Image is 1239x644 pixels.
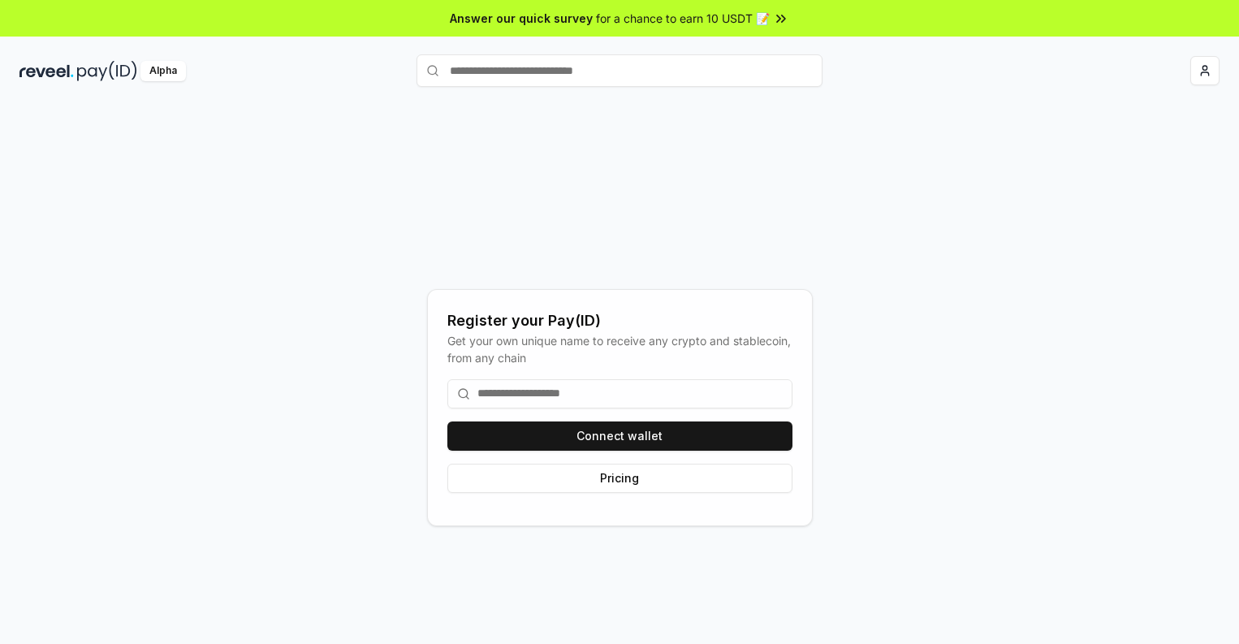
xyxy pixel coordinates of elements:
div: Alpha [140,61,186,81]
span: Answer our quick survey [450,10,593,27]
button: Pricing [447,464,792,493]
button: Connect wallet [447,421,792,451]
img: pay_id [77,61,137,81]
img: reveel_dark [19,61,74,81]
div: Register your Pay(ID) [447,309,792,332]
div: Get your own unique name to receive any crypto and stablecoin, from any chain [447,332,792,366]
span: for a chance to earn 10 USDT 📝 [596,10,770,27]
